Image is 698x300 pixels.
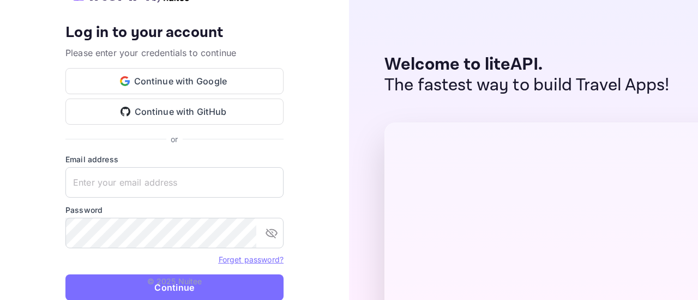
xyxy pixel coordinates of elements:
[65,204,284,216] label: Password
[384,54,670,75] p: Welcome to liteAPI.
[219,255,284,264] a: Forget password?
[65,167,284,198] input: Enter your email address
[219,254,284,265] a: Forget password?
[384,75,670,96] p: The fastest way to build Travel Apps!
[65,154,284,165] label: Email address
[171,133,178,145] p: or
[65,99,284,125] button: Continue with GitHub
[65,23,284,42] h4: Log in to your account
[65,68,284,94] button: Continue with Google
[147,275,202,287] p: © 2025 Nuitee
[65,46,284,59] p: Please enter your credentials to continue
[261,222,282,244] button: toggle password visibility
